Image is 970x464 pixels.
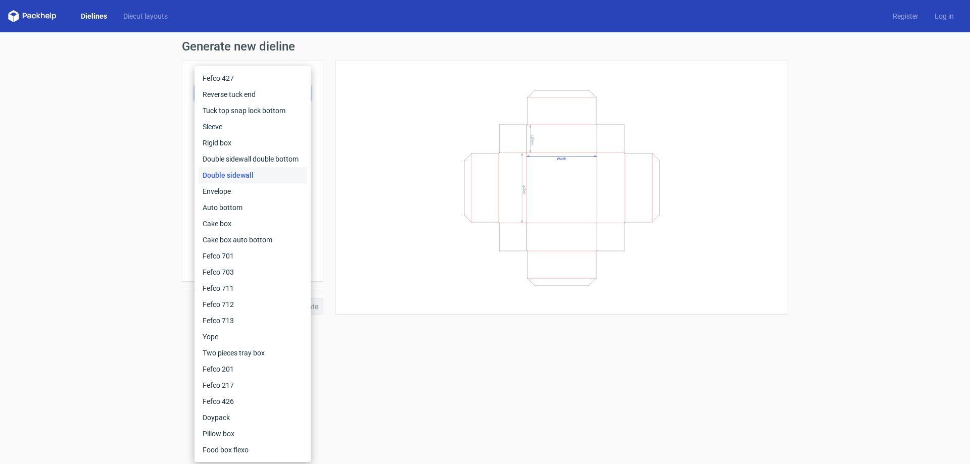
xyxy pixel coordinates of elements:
[115,11,176,21] a: Diecut layouts
[199,264,307,280] div: Fefco 703
[199,361,307,377] div: Fefco 201
[199,248,307,264] div: Fefco 701
[199,232,307,248] div: Cake box auto bottom
[199,280,307,296] div: Fefco 711
[927,11,962,21] a: Log in
[199,345,307,361] div: Two pieces tray box
[557,157,566,161] text: Width
[530,134,535,145] text: Height
[199,296,307,313] div: Fefco 712
[199,151,307,167] div: Double sidewall double bottom
[199,377,307,393] div: Fefco 217
[199,393,307,409] div: Fefco 426
[199,426,307,442] div: Pillow box
[199,86,307,102] div: Reverse tuck end
[199,199,307,216] div: Auto bottom
[182,40,788,53] h1: Generate new dieline
[199,167,307,183] div: Double sidewall
[199,313,307,329] div: Fefco 713
[199,102,307,119] div: Tuck top snap lock bottom
[522,184,526,194] text: Depth
[199,119,307,135] div: Sleeve
[199,329,307,345] div: Yope
[199,409,307,426] div: Doypack
[199,135,307,151] div: Rigid box
[885,11,927,21] a: Register
[199,216,307,232] div: Cake box
[199,70,307,86] div: Fefco 427
[199,183,307,199] div: Envelope
[199,442,307,458] div: Food box flexo
[73,11,115,21] a: Dielines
